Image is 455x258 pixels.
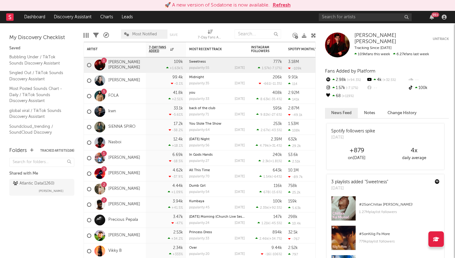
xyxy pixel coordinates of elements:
[9,85,68,104] a: Most Posted Sounds Chart - Daily / TikTok Sounds Discovery Assistant
[288,168,299,172] div: 10.1M
[273,106,282,110] div: 595k
[149,46,169,53] span: 7-Day Fans Added
[189,231,212,234] a: Princess Dress
[261,129,269,132] span: 2.67k
[173,199,183,203] div: 3.94k
[189,122,221,126] a: You Stole The Show
[288,159,300,163] div: 2.51k
[288,113,302,117] div: -49.1k
[270,160,281,163] span: +1.81 %
[189,237,209,240] div: popularity: 33
[189,200,204,203] a: Kumbaya
[169,175,183,179] div: -37.9 %
[366,84,407,92] div: --
[189,107,215,110] a: back of the club
[189,184,206,188] a: Dumb Girl
[93,26,99,44] div: Filters
[359,238,440,245] div: 779k playlist followers
[235,190,245,194] div: [DATE]
[9,170,74,177] div: Shared with Me
[346,78,361,82] span: +94.3 %
[189,122,245,126] div: You Stole The Show
[189,82,209,85] div: popularity: 35
[288,106,299,110] div: 2.87M
[50,11,96,23] a: Discovery Assistant
[274,184,282,188] div: 116k
[9,107,68,120] a: global viral / TikTok Sounds Discovery Assistant
[108,217,138,223] a: Precious Pepala
[108,93,119,99] a: FOLA
[288,82,297,86] div: 114
[273,168,282,172] div: 643k
[288,137,297,141] div: 632k
[189,138,245,141] div: Friday Night
[173,246,183,250] div: 2.34k
[174,106,183,110] div: 33.1k
[260,113,269,117] span: 9.82k
[260,206,268,210] span: 2.35k
[173,215,183,219] div: 3.47k
[189,97,209,101] div: popularity: 33
[354,33,433,45] a: [PERSON_NAME] [PERSON_NAME]
[169,159,183,163] div: -18.5 %
[272,230,282,234] div: 894k
[328,147,385,154] div: +879
[235,206,245,209] div: [DATE]
[331,128,375,135] div: Spotify followers spike
[117,11,137,23] a: Leads
[273,175,281,179] span: -64 %
[169,252,183,256] div: +333 %
[108,186,140,192] a: [PERSON_NAME]
[288,190,301,194] div: 25.2k
[189,184,245,188] div: Dumb Girl
[172,153,183,157] div: 6.69k
[288,122,299,126] div: 1.53M
[235,252,245,256] div: [DATE]
[235,175,245,178] div: [DATE]
[168,237,183,241] div: +34.2 %
[269,206,281,210] span: +92.5 %
[271,253,281,256] span: -106 %
[239,46,245,52] button: Filter by Most Recent Track
[173,168,183,172] div: 4.62k
[189,153,245,157] div: In Gods Hands
[263,82,270,86] span: -661
[366,76,407,84] div: 4k
[325,69,375,73] span: Fans Added by Platform
[354,33,396,44] span: [PERSON_NAME] [PERSON_NAME]
[189,221,210,225] div: popularity: 24
[132,32,157,36] span: Most Notified
[189,206,210,209] div: popularity: 45
[265,253,270,256] span: -16
[319,13,412,21] input: Search for artists
[108,171,140,176] a: [PERSON_NAME]
[431,12,439,17] div: 99 +
[189,91,245,95] div: you
[262,67,270,70] span: 1.57k
[327,225,444,255] a: #5onKilig Pa More779kplaylist followers
[235,144,245,147] div: [DATE]
[189,159,209,163] div: popularity: 27
[108,140,121,145] a: Nasboi
[9,179,74,196] a: Atlantic Data(1260)[PERSON_NAME]
[255,237,282,241] div: ( )
[270,98,281,101] span: -35.4 %
[288,153,298,157] div: 53.6k
[166,66,183,70] div: +1.63k %
[270,144,281,148] span: +31.4 %
[40,149,74,152] button: Tracked Artists(108)
[189,153,213,157] a: In Gods Hands
[288,221,301,225] div: 10.4k
[189,190,210,194] div: popularity: 54
[189,231,245,234] div: Princess Dress
[288,175,303,179] div: -89.7k
[235,128,245,132] div: [DATE]
[235,82,245,85] div: [DATE]
[273,75,282,79] div: 206k
[258,159,282,163] div: ( )
[235,113,245,116] div: [DATE]
[288,184,297,188] div: 758k
[189,60,245,64] div: Sweetness
[189,175,210,178] div: popularity: 70
[288,66,301,70] div: -109k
